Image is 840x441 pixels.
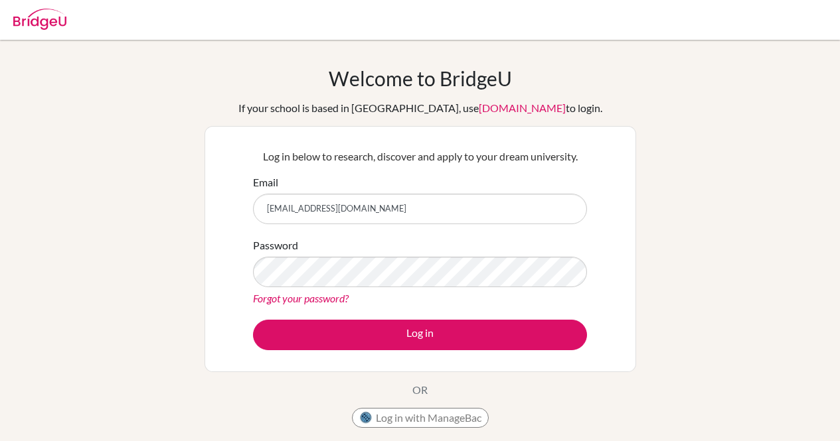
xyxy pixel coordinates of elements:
p: Log in below to research, discover and apply to your dream university. [253,149,587,164]
a: [DOMAIN_NAME] [479,101,566,114]
div: If your school is based in [GEOGRAPHIC_DATA], use to login. [238,100,602,116]
a: Forgot your password? [253,292,349,304]
button: Log in with ManageBac [352,408,489,428]
label: Password [253,237,298,253]
label: Email [253,174,278,190]
img: Bridge-U [13,9,66,30]
button: Log in [253,320,587,350]
h1: Welcome to BridgeU [329,66,512,90]
p: OR [412,382,428,398]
